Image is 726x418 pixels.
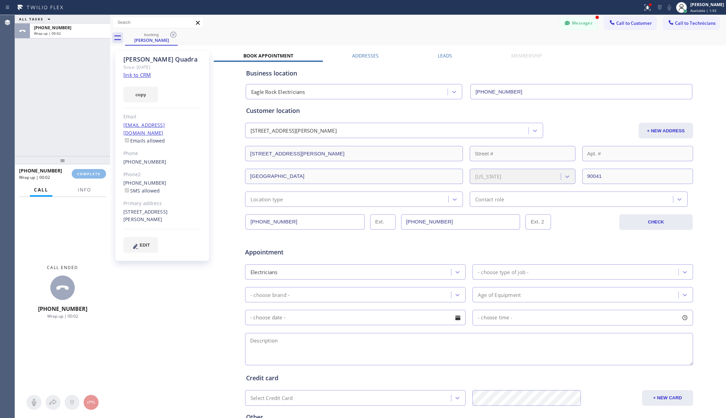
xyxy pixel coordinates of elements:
[642,390,693,406] button: + NEW CARD
[27,395,41,410] button: Mute
[352,52,379,59] label: Addresses
[84,395,99,410] button: Hang up
[250,268,277,276] div: Electricians
[123,208,201,224] div: [STREET_ADDRESS][PERSON_NAME]
[639,123,693,138] button: + NEW ADDRESS
[690,8,716,13] span: Available | 1:55
[123,113,201,121] div: Email
[251,88,305,96] div: Eagle Rock Electricians
[616,20,652,26] span: Call to Customer
[525,214,551,230] input: Ext. 2
[140,243,150,248] span: EDIT
[123,158,167,165] a: [PHONE_NUMBER]
[123,171,201,179] div: Phone2
[401,214,520,230] input: Phone Number 2
[47,265,78,270] span: Call ended
[123,180,167,186] a: [PHONE_NUMBER]
[604,17,656,30] button: Call to Customer
[250,291,290,299] div: - choose brand -
[113,17,204,28] input: Search
[478,314,513,321] span: - choose time -
[65,395,80,410] button: Open dialpad
[72,169,106,179] button: COMPLETE
[663,17,719,30] button: Call to Technicians
[126,32,177,37] div: booking
[125,138,129,143] input: Emails allowed
[34,187,48,193] span: Call
[470,146,575,161] input: Street #
[478,291,521,299] div: Age of Equipment
[246,106,692,115] div: Customer location
[370,214,396,230] input: Ext.
[246,69,692,78] div: Business location
[47,313,78,319] span: Wrap up | 00:02
[690,2,724,7] div: [PERSON_NAME]
[34,25,71,31] span: [PHONE_NUMBER]
[123,187,160,194] label: SMS allowed
[126,30,177,45] div: Marie Quadra
[19,174,50,180] span: Wrap up | 00:02
[123,200,201,207] div: Primary address
[38,305,87,313] span: [PHONE_NUMBER]
[34,31,61,36] span: Wrap up | 00:02
[560,17,598,30] button: Messages
[30,183,52,197] button: Call
[470,84,692,99] input: Phone Number
[15,15,57,23] button: ALL TASKS
[619,214,693,230] button: CHECK
[123,237,158,253] button: EDIT
[19,17,44,21] span: ALL TASKS
[126,37,177,43] div: [PERSON_NAME]
[46,395,60,410] button: Open directory
[438,52,452,59] label: Leads
[19,167,62,174] span: [PHONE_NUMBER]
[123,122,165,136] a: [EMAIL_ADDRESS][DOMAIN_NAME]
[123,150,201,157] div: Phone
[74,183,95,197] button: Info
[250,394,293,402] div: Select Credit Card
[511,52,542,59] label: Membership
[245,214,365,230] input: Phone Number
[123,55,201,63] div: [PERSON_NAME] Quadra
[123,87,158,102] button: copy
[245,169,463,184] input: City
[123,137,165,144] label: Emails allowed
[245,146,463,161] input: Address
[243,52,293,59] label: Book Appointment
[250,195,283,203] div: Location type
[246,373,692,383] div: Credit card
[125,188,129,193] input: SMS allowed
[245,248,394,257] span: Appointment
[123,71,151,78] a: link to CRM
[78,187,91,193] span: Info
[245,310,466,325] input: - choose date -
[250,127,337,135] div: [STREET_ADDRESS][PERSON_NAME]
[478,268,529,276] div: - choose type of job -
[675,20,715,26] span: Call to Technicians
[582,169,693,184] input: ZIP
[664,3,674,12] button: Mute
[582,146,693,161] input: Apt. #
[475,195,504,203] div: Contact role
[77,171,101,176] span: COMPLETE
[123,63,201,71] div: Since: [DATE]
